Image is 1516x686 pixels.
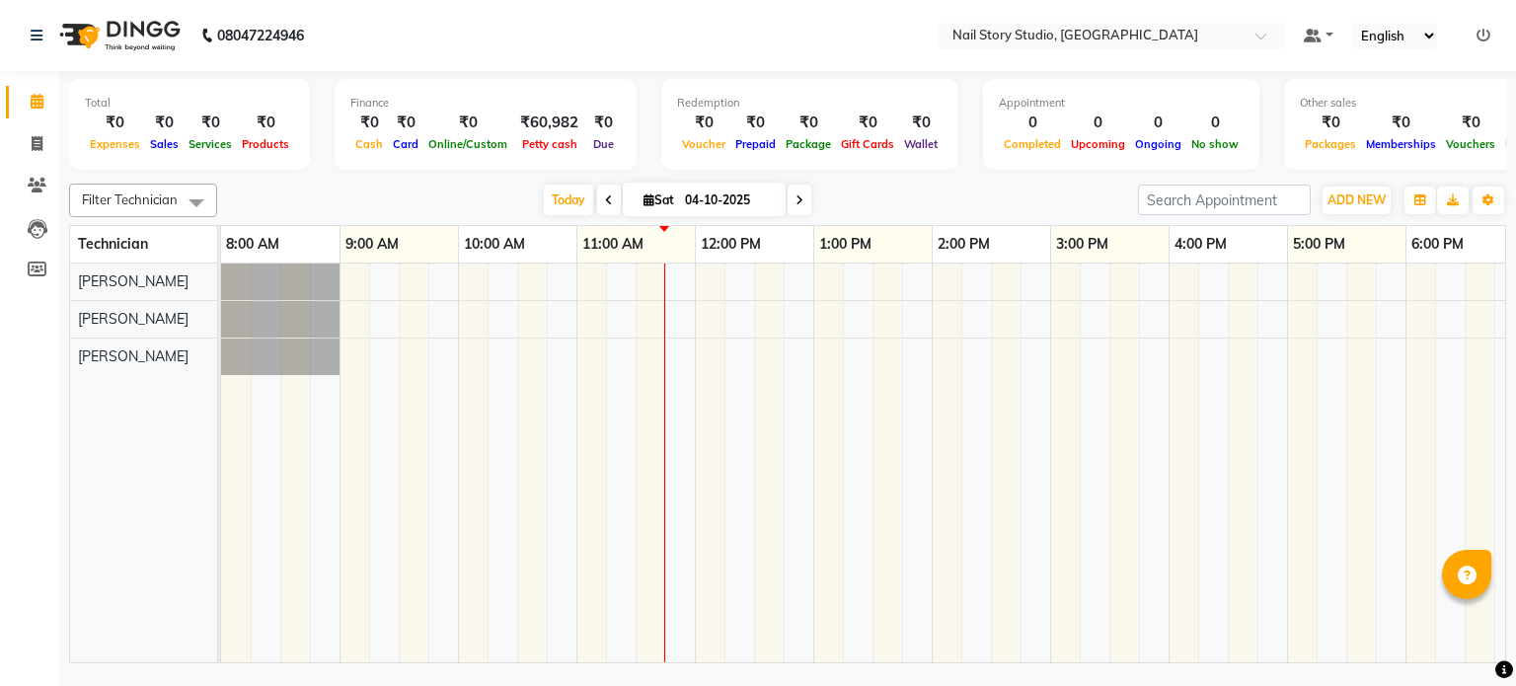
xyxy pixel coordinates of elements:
div: ₹0 [145,112,184,134]
span: Upcoming [1066,137,1130,151]
a: 3:00 PM [1051,230,1113,259]
div: ₹0 [1441,112,1500,134]
span: Card [388,137,423,151]
a: 9:00 AM [341,230,404,259]
div: ₹0 [836,112,899,134]
input: 2025-10-04 [679,186,778,215]
div: ₹0 [899,112,943,134]
div: Redemption [677,95,943,112]
span: No show [1186,137,1244,151]
span: Memberships [1361,137,1441,151]
div: 0 [999,112,1066,134]
input: Search Appointment [1138,185,1311,215]
div: ₹0 [586,112,621,134]
div: ₹0 [677,112,730,134]
div: ₹0 [730,112,781,134]
span: [PERSON_NAME] [78,347,189,365]
div: ₹0 [184,112,237,134]
span: Expenses [85,137,145,151]
div: ₹0 [237,112,294,134]
a: 5:00 PM [1288,230,1350,259]
span: Sat [639,192,679,207]
div: ₹0 [1300,112,1361,134]
div: ₹0 [85,112,145,134]
span: Voucher [677,137,730,151]
div: ₹0 [350,112,388,134]
button: ADD NEW [1323,187,1391,214]
span: Vouchers [1441,137,1500,151]
div: ₹0 [388,112,423,134]
a: 10:00 AM [459,230,530,259]
a: 1:00 PM [814,230,876,259]
div: ₹0 [423,112,512,134]
span: Wallet [899,137,943,151]
span: Gift Cards [836,137,899,151]
b: 08047224946 [217,8,304,63]
img: logo [50,8,186,63]
div: 0 [1066,112,1130,134]
iframe: chat widget [1433,607,1496,666]
span: Sales [145,137,184,151]
div: ₹0 [781,112,836,134]
div: ₹0 [1361,112,1441,134]
div: Total [85,95,294,112]
div: 0 [1186,112,1244,134]
span: Packages [1300,137,1361,151]
span: Package [781,137,836,151]
span: Cash [350,137,388,151]
span: Due [588,137,619,151]
span: Services [184,137,237,151]
span: [PERSON_NAME] [78,272,189,290]
div: Appointment [999,95,1244,112]
span: Filter Technician [82,191,178,207]
span: Prepaid [730,137,781,151]
div: Finance [350,95,621,112]
span: Ongoing [1130,137,1186,151]
span: Technician [78,235,148,253]
a: 6:00 PM [1406,230,1469,259]
a: 2:00 PM [933,230,995,259]
div: ₹60,982 [512,112,586,134]
span: ADD NEW [1327,192,1386,207]
a: 8:00 AM [221,230,284,259]
span: [PERSON_NAME] [78,310,189,328]
span: Products [237,137,294,151]
a: 12:00 PM [696,230,766,259]
span: Today [544,185,593,215]
a: 4:00 PM [1170,230,1232,259]
span: Completed [999,137,1066,151]
span: Online/Custom [423,137,512,151]
span: Petty cash [517,137,582,151]
a: 11:00 AM [577,230,648,259]
div: 0 [1130,112,1186,134]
